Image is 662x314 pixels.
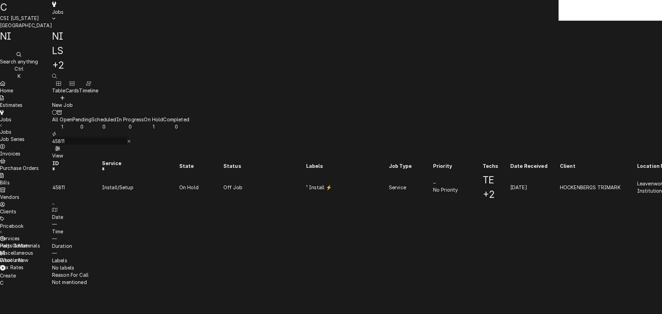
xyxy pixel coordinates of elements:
div: Cards [66,87,79,94]
div: + 2 [483,187,510,202]
div: Timeline [79,87,98,94]
div: Scheduled [91,116,116,123]
button: Open search [52,72,57,80]
span: K [18,73,21,79]
div: 1 [52,123,72,130]
div: Completed [163,116,189,123]
button: Erase input [127,138,131,145]
div: Pending [72,116,91,123]
span: View [52,153,63,159]
div: 0 [72,123,91,130]
div: 0 [91,123,116,130]
button: New Job [52,94,73,109]
div: Techs [483,162,510,170]
span: New Job [52,102,73,108]
div: Date Received [510,162,559,170]
div: 0 [117,123,144,130]
div: In Progress [117,116,144,123]
button: View [52,145,63,159]
div: 0 [163,123,189,130]
span: Ctrl [14,66,23,72]
div: ID [52,160,101,172]
div: TE [483,173,510,187]
div: Priority [433,162,482,170]
div: On Hold [144,116,163,123]
div: 1 [144,123,163,130]
div: Labels [306,162,388,170]
div: State [179,162,223,170]
div: On Hold [179,184,223,191]
div: 45811 [52,184,101,191]
span: No Priority [433,187,458,193]
div: HOCKENBERGS TRIMARK [560,184,636,191]
div: Table [52,87,66,94]
div: Install/Setup [102,184,179,191]
div: Job Type [389,162,432,170]
input: Keyword search [52,138,127,145]
div: Status [223,162,305,170]
div: [DATE] [510,184,559,191]
div: Service [389,184,432,191]
div: Off Job [223,184,305,191]
span: No labels [52,265,74,271]
div: Client [560,162,636,170]
div: Service [102,160,179,172]
span: Jobs [52,9,64,15]
div: ¹ Install ⚡️ [306,184,388,191]
div: All Open [52,116,72,123]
